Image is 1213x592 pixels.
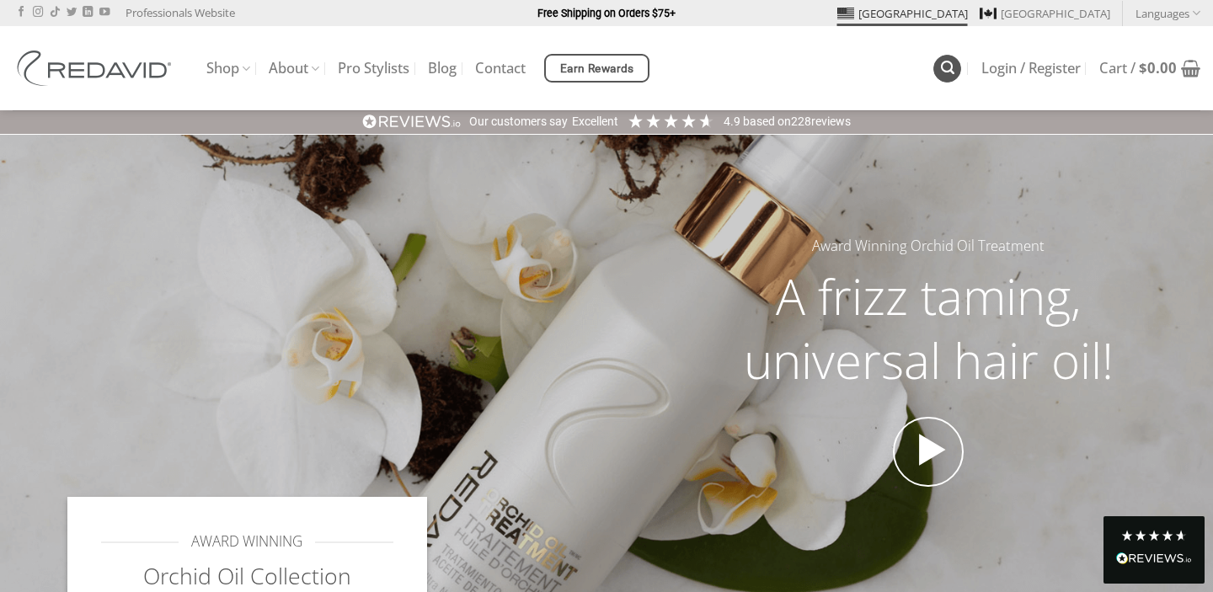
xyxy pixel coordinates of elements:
[469,114,568,131] div: Our customers say
[537,7,676,19] strong: Free Shipping on Orders $75+
[101,562,393,591] h2: Orchid Oil Collection
[1139,58,1177,77] bdi: 0.00
[711,264,1146,392] h2: A frizz taming, universal hair oil!
[791,115,811,128] span: 228
[33,7,43,19] a: Follow on Instagram
[206,52,250,85] a: Shop
[67,7,77,19] a: Follow on Twitter
[724,115,743,128] span: 4.9
[743,115,791,128] span: Based on
[837,1,968,26] a: [GEOGRAPHIC_DATA]
[560,60,634,78] span: Earn Rewards
[1120,529,1188,542] div: 4.8 Stars
[99,7,110,19] a: Follow on YouTube
[980,1,1110,26] a: [GEOGRAPHIC_DATA]
[627,112,715,130] div: 4.91 Stars
[981,53,1081,83] a: Login / Register
[475,53,526,83] a: Contact
[50,7,60,19] a: Follow on TikTok
[1116,552,1192,564] img: REVIEWS.io
[1099,50,1200,87] a: Cart / $0.00
[1139,58,1147,77] span: $
[1099,61,1177,75] span: Cart /
[83,7,93,19] a: Follow on LinkedIn
[981,61,1081,75] span: Login / Register
[1116,549,1192,571] div: Read All Reviews
[811,115,851,128] span: reviews
[362,114,462,130] img: REVIEWS.io
[572,114,618,131] div: Excellent
[428,53,457,83] a: Blog
[13,51,181,86] img: REDAVID Salon Products | United States
[711,235,1146,258] h5: Award Winning Orchid Oil Treatment
[191,531,302,553] span: AWARD WINNING
[544,54,649,83] a: Earn Rewards
[933,55,961,83] a: Search
[338,53,409,83] a: Pro Stylists
[1103,516,1205,584] div: Read All Reviews
[16,7,26,19] a: Follow on Facebook
[1136,1,1200,25] a: Languages
[269,52,319,85] a: About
